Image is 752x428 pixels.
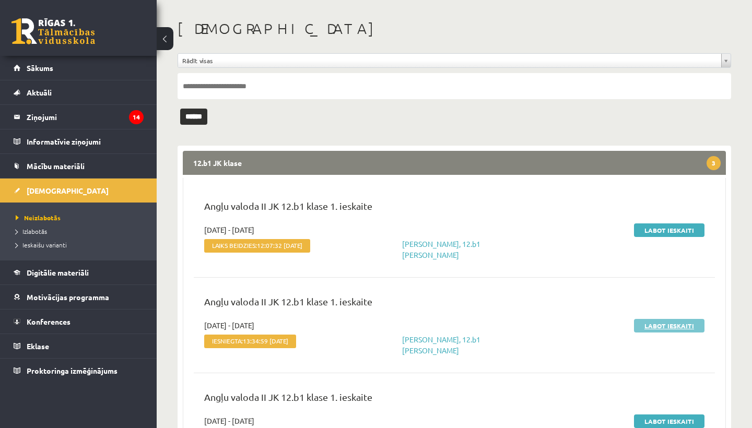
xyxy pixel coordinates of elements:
a: Motivācijas programma [14,285,144,309]
span: Proktoringa izmēģinājums [27,366,118,375]
span: 3 [707,156,721,170]
a: Ieskaišu varianti [16,240,146,249]
a: Rādīt visas [178,54,731,67]
span: Eklase [27,341,49,351]
a: Mācību materiāli [14,154,144,178]
a: Labot ieskaiti [634,319,704,332]
span: 13:34:59 [DATE] [243,337,288,344]
a: Neizlabotās [16,213,146,222]
legend: Informatīvie ziņojumi [27,129,144,153]
legend: 12.b1 JK klase [183,151,726,175]
span: Sākums [27,63,53,73]
a: Ziņojumi14 [14,105,144,129]
a: [PERSON_NAME], 12.b1 [PERSON_NAME] [402,335,480,355]
a: [PERSON_NAME], 12.b1 [PERSON_NAME] [402,239,480,259]
a: Proktoringa izmēģinājums [14,359,144,383]
span: [DEMOGRAPHIC_DATA] [27,186,109,195]
p: Angļu valoda II JK 12.b1 klase 1. ieskaite [204,199,704,218]
p: Angļu valoda II JK 12.b1 klase 1. ieskaite [204,294,704,314]
span: [DATE] - [DATE] [204,224,254,235]
a: Izlabotās [16,227,146,236]
a: Labot ieskaiti [634,414,704,428]
p: Angļu valoda II JK 12.b1 klase 1. ieskaite [204,390,704,409]
a: Digitālie materiāli [14,260,144,284]
a: Aktuāli [14,80,144,104]
a: Eklase [14,334,144,358]
i: 14 [129,110,144,124]
span: Digitālie materiāli [27,268,89,277]
span: Iesniegta: [204,335,296,348]
a: Labot ieskaiti [634,223,704,237]
span: Motivācijas programma [27,292,109,302]
a: [DEMOGRAPHIC_DATA] [14,179,144,203]
span: Neizlabotās [16,213,61,222]
span: [DATE] - [DATE] [204,415,254,426]
span: Laiks beidzies: [204,239,310,253]
span: [DATE] - [DATE] [204,320,254,331]
span: Konferences [27,317,70,326]
span: Rādīt visas [182,54,717,67]
a: Rīgas 1. Tālmācības vidusskola [11,18,95,44]
span: Ieskaišu varianti [16,241,67,249]
a: Informatīvie ziņojumi [14,129,144,153]
span: 12:07:32 [DATE] [257,242,302,249]
span: Aktuāli [27,88,52,97]
h1: [DEMOGRAPHIC_DATA] [178,20,731,38]
span: Mācību materiāli [27,161,85,171]
span: Izlabotās [16,227,47,235]
a: Konferences [14,310,144,334]
legend: Ziņojumi [27,105,144,129]
a: Sākums [14,56,144,80]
